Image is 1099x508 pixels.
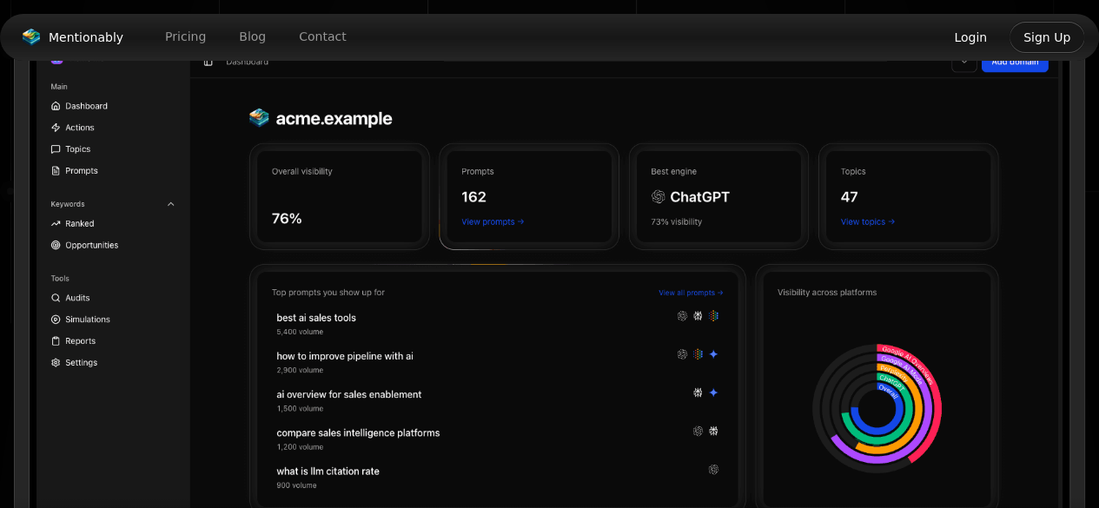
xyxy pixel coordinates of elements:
[939,21,1002,54] button: Login
[1009,21,1085,54] button: Sign Up
[151,23,220,50] a: Pricing
[14,25,130,49] a: Mentionably
[21,29,42,46] img: Mentionably logo
[285,23,360,50] a: Contact
[49,29,123,46] span: Mentionably
[225,23,280,50] a: Blog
